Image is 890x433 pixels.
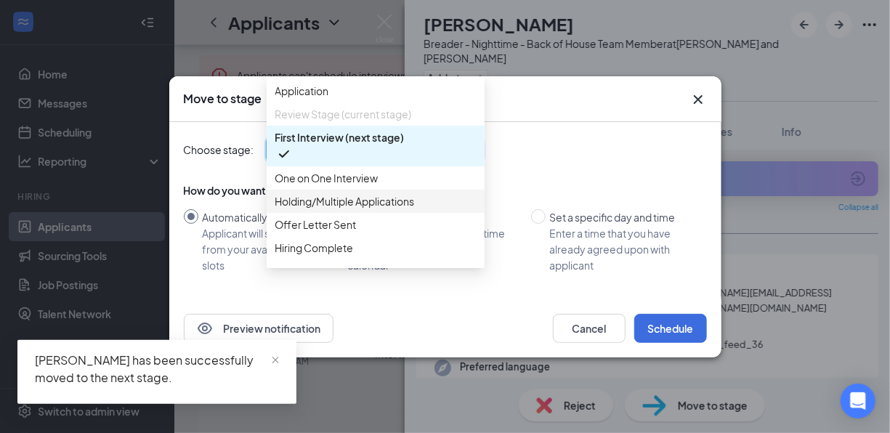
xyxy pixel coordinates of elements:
[35,352,279,387] div: [PERSON_NAME] has been successfully moved to the next stage.
[275,170,379,186] span: One on One Interview
[184,183,707,198] div: How do you want to schedule time with the applicant?
[553,314,626,343] button: Cancel
[550,225,695,273] div: Enter a time that you have already agreed upon with applicant
[689,91,707,108] svg: Cross
[275,216,357,232] span: Offer Letter Sent
[184,142,254,158] span: Choose stage:
[196,320,214,337] svg: Eye
[689,91,707,108] button: Close
[203,225,317,273] div: Applicant will select from your available time slots
[275,193,415,209] span: Holding/Multiple Applications
[184,314,333,343] button: EyePreview notification
[841,384,875,418] div: Open Intercom Messenger
[275,106,412,122] span: Review Stage (current stage)
[275,83,329,99] span: Application
[550,209,695,225] div: Set a specific day and time
[634,314,707,343] button: Schedule
[184,91,262,107] h3: Move to stage
[270,355,280,365] span: close
[275,263,363,279] span: Long Term Holding
[275,145,293,163] svg: Checkmark
[203,209,317,225] div: Automatically
[275,240,354,256] span: Hiring Complete
[275,129,405,145] span: First Interview (next stage)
